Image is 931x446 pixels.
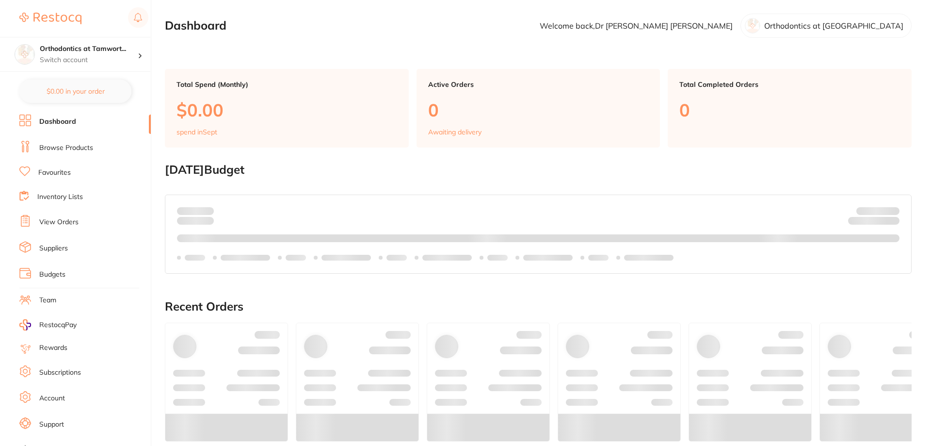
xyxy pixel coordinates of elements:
[19,80,131,103] button: $0.00 in your order
[417,69,660,148] a: Active Orders0Awaiting delivery
[19,319,77,330] a: RestocqPay
[39,368,81,378] a: Subscriptions
[39,217,79,227] a: View Orders
[37,192,83,202] a: Inventory Lists
[165,19,226,33] h2: Dashboard
[588,254,609,262] p: Labels
[39,420,64,429] a: Support
[679,100,900,120] p: 0
[386,254,407,262] p: Labels
[422,254,472,262] p: Labels extended
[177,100,397,120] p: $0.00
[428,81,649,88] p: Active Orders
[848,215,899,227] p: Remaining:
[197,206,214,215] strong: $0.00
[177,207,214,215] p: Spent:
[321,254,371,262] p: Labels extended
[764,21,903,30] p: Orthodontics at [GEOGRAPHIC_DATA]
[856,207,899,215] p: Budget:
[39,143,93,153] a: Browse Products
[38,168,71,178] a: Favourites
[39,244,68,253] a: Suppliers
[39,296,56,305] a: Team
[165,163,912,177] h2: [DATE] Budget
[428,128,482,136] p: Awaiting delivery
[286,254,306,262] p: Labels
[39,343,67,353] a: Rewards
[19,7,81,30] a: Restocq Logo
[624,254,674,262] p: Labels extended
[40,55,138,65] p: Switch account
[165,300,912,314] h2: Recent Orders
[19,319,31,330] img: RestocqPay
[523,254,573,262] p: Labels extended
[185,254,205,262] p: Labels
[40,44,138,54] h4: Orthodontics at Tamworth
[540,21,733,30] p: Welcome back, Dr [PERSON_NAME] [PERSON_NAME]
[177,215,214,227] p: month
[19,13,81,24] img: Restocq Logo
[487,254,508,262] p: Labels
[428,100,649,120] p: 0
[177,81,397,88] p: Total Spend (Monthly)
[15,45,34,64] img: Orthodontics at Tamworth
[679,81,900,88] p: Total Completed Orders
[165,69,409,148] a: Total Spend (Monthly)$0.00spend inSept
[39,270,65,280] a: Budgets
[39,320,77,330] span: RestocqPay
[39,117,76,127] a: Dashboard
[668,69,912,148] a: Total Completed Orders0
[883,218,899,227] strong: $0.00
[177,128,217,136] p: spend in Sept
[221,254,270,262] p: Labels extended
[881,206,899,215] strong: $NaN
[39,394,65,403] a: Account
